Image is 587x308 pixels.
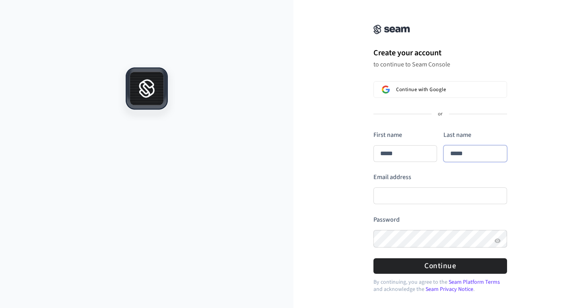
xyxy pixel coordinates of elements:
[396,86,446,93] span: Continue with Google
[443,131,471,139] label: Last name
[373,131,402,139] label: First name
[373,258,507,274] button: Continue
[438,111,443,118] p: or
[373,215,400,224] label: Password
[373,279,507,293] p: By continuing, you agree to the and acknowledge the .
[373,81,507,98] button: Sign in with GoogleContinue with Google
[373,47,507,59] h1: Create your account
[493,236,502,246] button: Show password
[426,285,473,293] a: Seam Privacy Notice
[449,278,500,286] a: Seam Platform Terms
[373,25,410,34] img: Seam Console
[382,86,390,94] img: Sign in with Google
[373,173,411,181] label: Email address
[373,60,507,68] p: to continue to Seam Console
